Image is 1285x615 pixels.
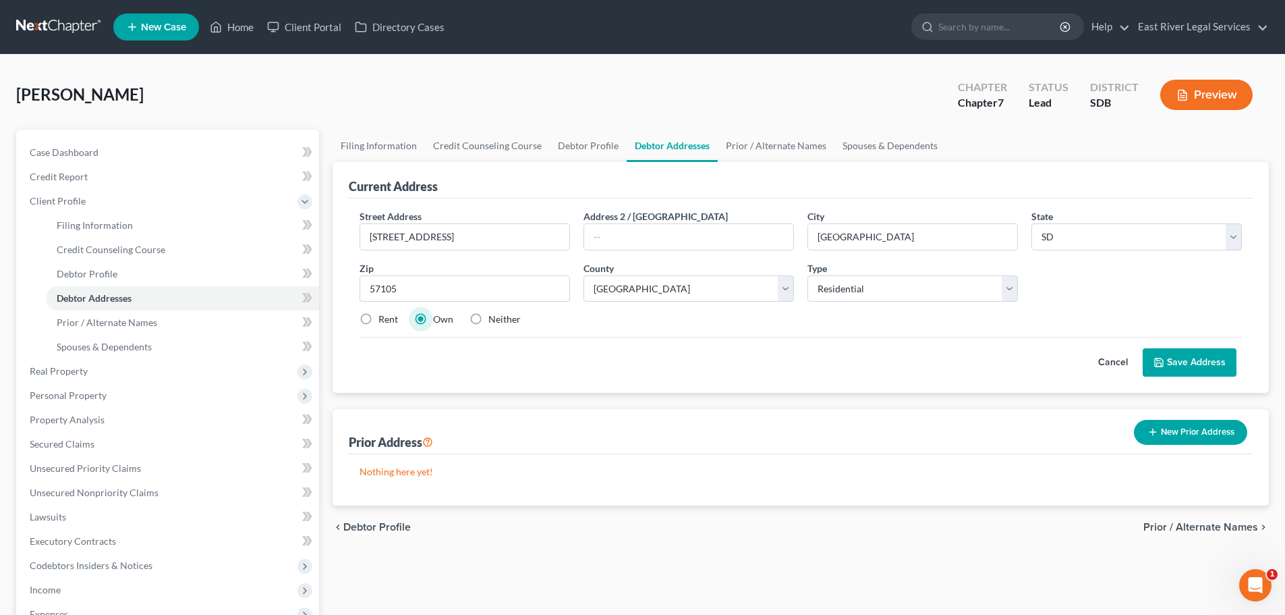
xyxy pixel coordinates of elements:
[30,195,86,207] span: Client Profile
[1090,95,1139,111] div: SDB
[349,434,433,450] div: Prior Address
[30,584,61,595] span: Income
[30,535,116,547] span: Executory Contracts
[57,317,157,328] span: Prior / Alternate Names
[46,262,319,286] a: Debtor Profile
[19,529,319,554] a: Executory Contracts
[46,238,319,262] a: Credit Counseling Course
[583,263,614,274] span: County
[1131,15,1268,39] a: East River Legal Services
[1134,420,1247,445] button: New Prior Address
[1258,522,1269,533] i: chevron_right
[1143,348,1236,377] button: Save Address
[360,263,374,274] span: Zip
[141,22,186,32] span: New Case
[360,211,422,222] span: Street Address
[343,522,411,533] span: Debtor Profile
[1143,522,1269,533] button: Prior / Alternate Names chevron_right
[1029,95,1068,111] div: Lead
[30,365,88,377] span: Real Property
[360,224,569,250] input: Enter street address
[584,224,793,250] input: --
[46,213,319,238] a: Filing Information
[433,313,453,326] label: Own
[1160,80,1253,110] button: Preview
[30,171,88,182] span: Credit Report
[627,130,718,162] a: Debtor Addresses
[1031,211,1053,222] span: State
[19,408,319,432] a: Property Analysis
[30,511,66,523] span: Lawsuits
[19,165,319,189] a: Credit Report
[378,313,398,326] label: Rent
[1143,522,1258,533] span: Prior / Alternate Names
[333,522,411,533] button: chevron_left Debtor Profile
[57,292,132,304] span: Debtor Addresses
[57,219,133,231] span: Filing Information
[425,130,550,162] a: Credit Counseling Course
[333,522,343,533] i: chevron_left
[46,311,319,335] a: Prior / Alternate Names
[360,275,570,302] input: XXXXX
[834,130,946,162] a: Spouses & Dependents
[46,335,319,359] a: Spouses & Dependents
[19,140,319,165] a: Case Dashboard
[30,146,98,158] span: Case Dashboard
[1267,569,1278,580] span: 1
[1029,80,1068,95] div: Status
[30,414,105,425] span: Property Analysis
[550,130,627,162] a: Debtor Profile
[348,15,451,39] a: Directory Cases
[583,209,728,223] label: Address 2 / [GEOGRAPHIC_DATA]
[16,84,144,104] span: [PERSON_NAME]
[57,268,117,279] span: Debtor Profile
[1239,569,1272,601] iframe: Intercom live chat
[958,80,1007,95] div: Chapter
[203,15,260,39] a: Home
[1085,15,1130,39] a: Help
[30,487,159,498] span: Unsecured Nonpriority Claims
[360,465,1242,479] p: Nothing here yet!
[333,130,425,162] a: Filing Information
[30,390,107,401] span: Personal Property
[19,432,319,456] a: Secured Claims
[807,211,824,222] span: City
[1083,349,1143,376] button: Cancel
[57,341,152,352] span: Spouses & Dependents
[1090,80,1139,95] div: District
[19,456,319,481] a: Unsecured Priority Claims
[30,560,152,571] span: Codebtors Insiders & Notices
[57,244,165,255] span: Credit Counseling Course
[718,130,834,162] a: Prior / Alternate Names
[349,178,438,194] div: Current Address
[30,438,94,450] span: Secured Claims
[260,15,348,39] a: Client Portal
[46,286,319,311] a: Debtor Addresses
[808,224,1017,250] input: Enter city...
[938,14,1062,39] input: Search by name...
[958,95,1007,111] div: Chapter
[19,481,319,505] a: Unsecured Nonpriority Claims
[30,462,141,474] span: Unsecured Priority Claims
[19,505,319,529] a: Lawsuits
[488,313,521,326] label: Neither
[807,261,827,275] label: Type
[998,96,1004,109] span: 7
